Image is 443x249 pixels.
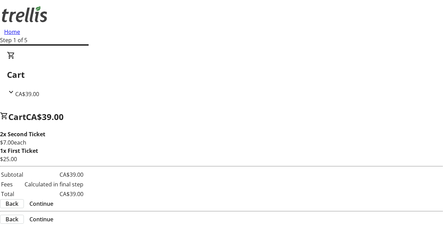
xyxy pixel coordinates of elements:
[6,215,18,223] span: Back
[1,190,24,199] td: Total
[24,170,84,179] td: CA$39.00
[8,111,26,122] span: Cart
[24,190,84,199] td: CA$39.00
[7,68,436,81] h2: Cart
[7,51,436,98] div: CartCA$39.00
[1,180,24,189] td: Fees
[29,215,53,223] span: Continue
[24,200,59,208] button: Continue
[29,200,53,208] span: Continue
[15,90,39,98] span: CA$39.00
[24,215,59,223] button: Continue
[6,200,18,208] span: Back
[26,111,64,122] span: CA$39.00
[1,170,24,179] td: Subtotal
[24,180,84,189] td: Calculated in final step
